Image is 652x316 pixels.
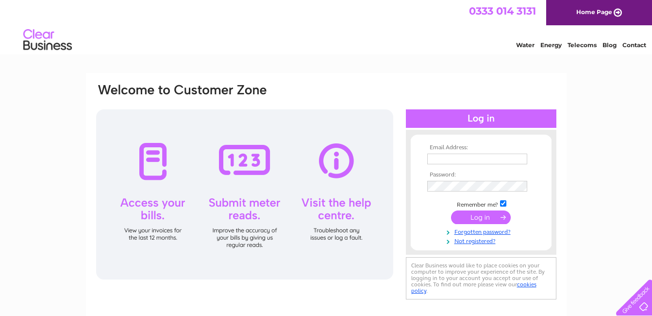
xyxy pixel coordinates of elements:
[406,257,556,299] div: Clear Business would like to place cookies on your computer to improve your experience of the sit...
[451,211,511,224] input: Submit
[602,41,617,49] a: Blog
[568,41,597,49] a: Telecoms
[427,227,537,236] a: Forgotten password?
[425,144,537,151] th: Email Address:
[425,199,537,209] td: Remember me?
[425,172,537,178] th: Password:
[23,25,72,55] img: logo.png
[516,41,535,49] a: Water
[469,5,536,17] a: 0333 014 3131
[97,5,556,47] div: Clear Business is a trading name of Verastar Limited (registered in [GEOGRAPHIC_DATA] No. 3667643...
[411,281,536,294] a: cookies policy
[427,236,537,245] a: Not registered?
[622,41,646,49] a: Contact
[540,41,562,49] a: Energy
